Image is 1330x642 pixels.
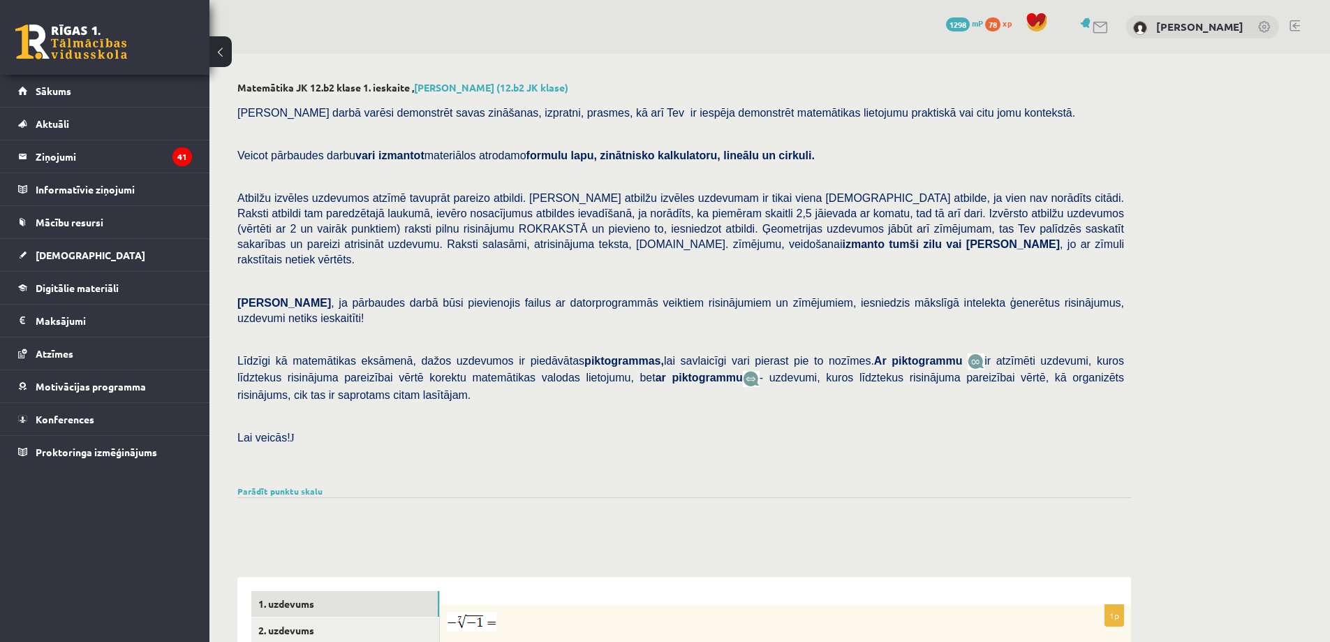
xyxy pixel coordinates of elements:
[18,436,192,468] a: Proktoringa izmēģinājums
[1156,20,1243,34] a: [PERSON_NAME]
[968,353,984,370] img: JfuEzvunn4EvwAAAAASUVORK5CYII=
[18,206,192,238] a: Mācību resursi
[18,337,192,370] a: Atzīmes
[1003,17,1012,29] span: xp
[237,107,1075,119] span: [PERSON_NAME] darbā varēsi demonstrēt savas zināšanas, izpratni, prasmes, kā arī Tev ir iespēja d...
[743,371,760,387] img: wKvN42sLe3LLwAAAABJRU5ErkJggg==
[237,297,331,309] span: [PERSON_NAME]
[237,372,1124,400] span: - uzdevumi, kuros līdztekus risinājuma pareizībai vērtē, kā organizēts risinājums, cik tas ir sap...
[251,591,439,617] a: 1. uzdevums
[946,17,983,29] a: 1298 mP
[18,173,192,205] a: Informatīvie ziņojumi
[36,305,192,337] legend: Maksājumi
[36,85,71,97] span: Sākums
[290,432,295,444] span: J
[18,305,192,337] a: Maksājumi
[36,347,73,360] span: Atzīmes
[18,403,192,435] a: Konferences
[985,17,1019,29] a: 78 xp
[36,117,69,130] span: Aktuāli
[526,149,815,161] b: formulu lapu, zinātnisko kalkulatoru, lineālu un cirkuli.
[985,17,1000,31] span: 78
[36,249,145,261] span: [DEMOGRAPHIC_DATA]
[36,413,94,425] span: Konferences
[237,355,968,367] span: Līdzīgi kā matemātikas eksāmenā, dažos uzdevumos ir piedāvātas lai savlaicīgi vari pierast pie to...
[36,446,157,458] span: Proktoringa izmēģinājums
[36,380,146,393] span: Motivācijas programma
[889,238,1060,250] b: tumši zilu vai [PERSON_NAME]
[656,372,743,384] b: ar piktogrammu
[172,147,192,166] i: 41
[1133,21,1147,35] img: Elizabete Linde
[18,370,192,402] a: Motivācijas programma
[237,486,323,497] a: Parādīt punktu skalu
[18,75,192,107] a: Sākums
[36,216,103,228] span: Mācību resursi
[36,282,119,294] span: Digitālie materiāli
[1104,604,1124,627] p: 1p
[237,432,290,444] span: Lai veicās!
[842,238,884,250] b: izmanto
[36,173,192,205] legend: Informatīvie ziņojumi
[447,612,496,632] img: BE6cKpULMZ9obJYzIlDLbNXv1QjH3RGMYGUAAAAAElFTkSuQmCC
[18,272,192,304] a: Digitālie materiāli
[18,108,192,140] a: Aktuāli
[874,355,963,367] b: Ar piktogrammu
[946,17,970,31] span: 1298
[355,149,424,161] b: vari izmantot
[414,81,568,94] a: [PERSON_NAME] (12.b2 JK klase)
[15,24,127,59] a: Rīgas 1. Tālmācības vidusskola
[237,149,815,161] span: Veicot pārbaudes darbu materiālos atrodamo
[584,355,664,367] b: piktogrammas,
[237,297,1124,324] span: , ja pārbaudes darbā būsi pievienojis failus ar datorprogrammās veiktiem risinājumiem un zīmējumi...
[18,239,192,271] a: [DEMOGRAPHIC_DATA]
[237,82,1131,94] h2: Matemātika JK 12.b2 klase 1. ieskaite ,
[36,140,192,173] legend: Ziņojumi
[18,140,192,173] a: Ziņojumi41
[972,17,983,29] span: mP
[237,192,1124,265] span: Atbilžu izvēles uzdevumos atzīmē tavuprāt pareizo atbildi. [PERSON_NAME] atbilžu izvēles uzdevuma...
